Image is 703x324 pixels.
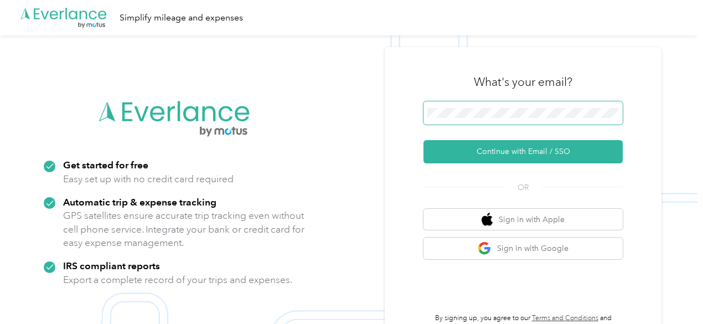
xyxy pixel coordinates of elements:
[63,172,234,186] p: Easy set up with no credit card required
[423,140,623,163] button: Continue with Email / SSO
[63,159,148,171] strong: Get started for free
[63,273,292,287] p: Export a complete record of your trips and expenses.
[63,209,305,250] p: GPS satellites ensure accurate trip tracking even without cell phone service. Integrate your bank...
[478,241,492,255] img: google logo
[423,238,623,259] button: google logoSign in with Google
[504,182,542,193] span: OR
[63,260,160,271] strong: IRS compliant reports
[532,314,598,322] a: Terms and Conditions
[63,196,216,208] strong: Automatic trip & expense tracking
[474,74,572,90] h3: What's your email?
[120,11,243,25] div: Simplify mileage and expenses
[482,213,493,227] img: apple logo
[423,209,623,230] button: apple logoSign in with Apple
